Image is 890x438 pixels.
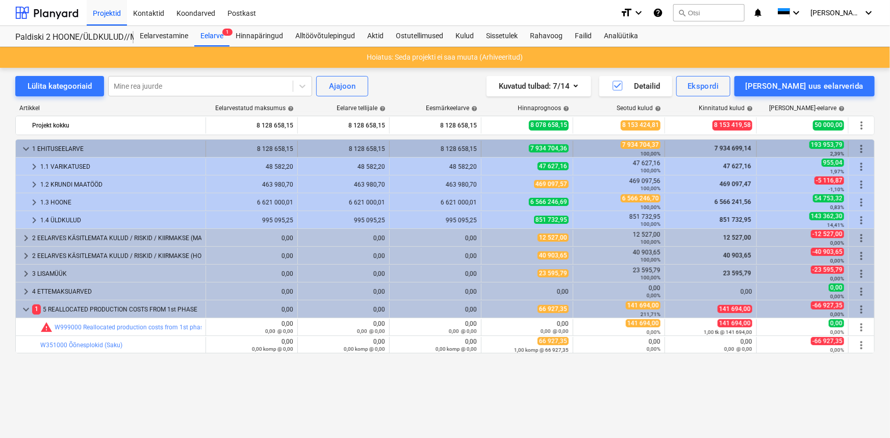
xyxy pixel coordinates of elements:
[390,26,449,46] a: Ostutellimused
[538,251,569,260] span: 40 903,65
[617,105,661,112] div: Seotud kulud
[827,222,844,228] small: 14,41%
[714,198,752,205] span: 6 566 241,56
[855,303,868,316] span: Rohkem tegevusi
[32,117,201,134] div: Projekt kokku
[302,145,385,152] div: 8 128 658,15
[621,120,660,130] span: 8 153 424,81
[561,106,569,112] span: help
[302,117,385,134] div: 8 128 658,15
[15,76,104,96] button: Lülita kategooriaid
[40,321,53,333] span: Seotud kulud ületavad prognoosi
[394,288,477,295] div: 0,00
[746,80,863,93] div: [PERSON_NAME] uus eelarverida
[28,196,40,209] span: keyboard_arrow_right
[28,161,40,173] span: keyboard_arrow_right
[529,198,569,206] span: 6 566 246,69
[704,329,752,335] small: 1,00 tk @ 141 694,00
[830,204,844,210] small: 0,83%
[361,26,390,46] a: Aktid
[830,169,844,174] small: 1,97%
[811,266,844,274] span: -23 595,79
[222,29,233,36] span: 1
[722,252,752,259] span: 40 903,65
[529,144,569,152] span: 7 934 704,36
[15,32,121,43] div: Paldiski 2 HOONE/ÜLDKULUD//MAATÖÖD(2101868//2101879)
[855,214,868,226] span: Rohkem tegevusi
[524,26,569,46] a: Rahavoog
[538,337,569,345] span: 66 927,35
[32,284,201,300] div: 4 ETTEMAKSUARVED
[669,338,752,352] div: 0,00
[626,319,660,327] span: 141 694,00
[215,105,294,112] div: Eelarvestatud maksumus
[719,181,752,188] span: 469 097,47
[40,212,201,228] div: 1.4 ÜLDKULUD
[855,161,868,173] span: Rohkem tegevusi
[599,76,672,96] button: Detailid
[647,346,660,352] small: 0,00%
[830,276,844,281] small: 0,00%
[436,346,477,352] small: 0,00 komp @ 0,00
[230,26,289,46] a: Hinnapäringud
[28,178,40,191] span: keyboard_arrow_right
[724,346,752,352] small: 0,00 @ 0,00
[210,235,293,242] div: 0,00
[718,305,752,313] span: 141 694,00
[210,181,293,188] div: 463 980,70
[830,329,844,335] small: 0,00%
[394,270,477,277] div: 0,00
[855,119,868,132] span: Rohkem tegevusi
[529,120,569,130] span: 8 078 658,15
[855,178,868,191] span: Rohkem tegevusi
[32,301,201,318] div: 5 REALLOCATED PRODUCTION COSTS FROM 1st PHASE
[669,288,752,295] div: 0,00
[810,9,861,17] span: [PERSON_NAME]
[641,221,660,227] small: 100,00%
[569,26,598,46] div: Failid
[734,76,875,96] button: [PERSON_NAME] uus eelarverida
[577,285,660,299] div: 0,00
[32,304,41,314] span: 1
[302,217,385,224] div: 995 095,25
[811,301,844,310] span: -66 927,35
[621,141,660,149] span: 7 934 704,37
[210,338,293,352] div: 0,00
[302,288,385,295] div: 0,00
[612,80,660,93] div: Detailid
[676,76,730,96] button: Ekspordi
[830,312,844,317] small: 0,00%
[394,181,477,188] div: 463 980,70
[210,252,293,260] div: 0,00
[265,328,293,334] small: 0,00 @ 0,00
[469,106,477,112] span: help
[641,239,660,245] small: 100,00%
[20,232,32,244] span: keyboard_arrow_right
[15,105,207,112] div: Artikkel
[40,176,201,193] div: 1.2 KRUNDI MAATÖÖD
[302,270,385,277] div: 0,00
[286,106,294,112] span: help
[289,26,361,46] a: Alltöövõtulepingud
[632,7,645,19] i: keyboard_arrow_down
[641,186,660,191] small: 100,00%
[55,324,207,331] a: W999000 Reallocated production costs from 1st phase
[449,26,480,46] div: Kulud
[210,217,293,224] div: 995 095,25
[722,270,752,277] span: 23 595,79
[598,26,644,46] a: Analüütika
[480,26,524,46] a: Sissetulek
[538,234,569,242] span: 12 527,00
[813,120,844,130] span: 50 000,00
[210,320,293,334] div: 0,00
[20,250,32,262] span: keyboard_arrow_right
[830,294,844,299] small: 0,00%
[28,80,92,93] div: Lülita kategooriaid
[302,181,385,188] div: 463 980,70
[790,7,802,19] i: keyboard_arrow_down
[722,163,752,170] span: 47 627,16
[641,257,660,263] small: 100,00%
